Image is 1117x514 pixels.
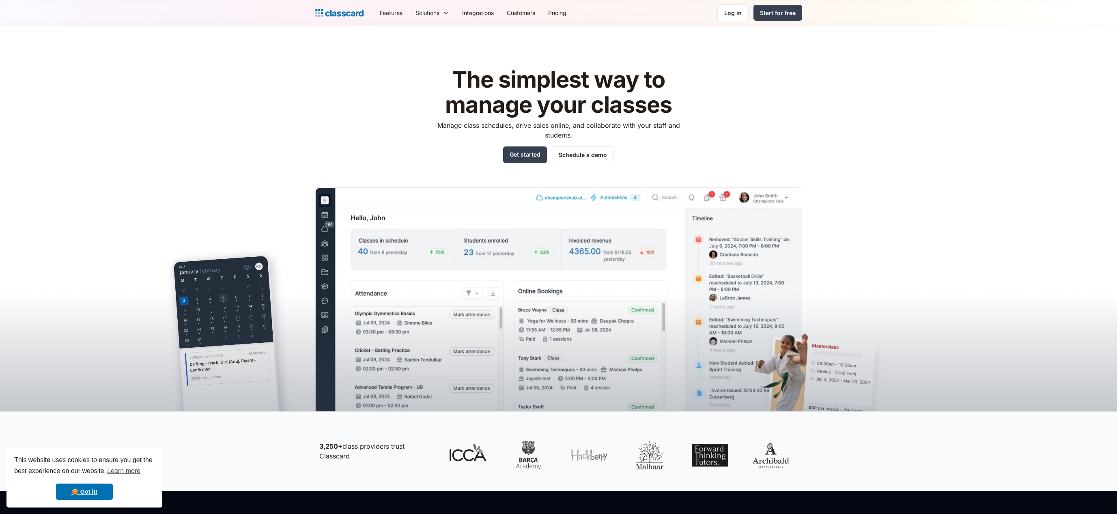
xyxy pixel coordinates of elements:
[319,442,342,450] strong: 3,250+
[315,7,364,19] a: home
[409,4,456,22] div: Solutions
[430,67,687,117] h1: The simplest way to manage your classes
[724,9,742,17] div: Log in
[373,4,409,22] a: Features
[319,441,433,461] p: class providers trust Classcard
[552,146,614,163] a: Schedule a demo
[503,146,547,163] a: Get started
[753,5,802,21] a: Start for free
[56,484,113,500] a: dismiss cookie message
[500,4,542,22] a: Customers
[760,9,796,17] div: Start for free
[430,120,687,140] p: Manage class schedules, drive sales online, and collaborate with your staff and students.
[456,4,500,22] a: Integrations
[106,465,142,477] a: learn more about cookies
[415,9,439,17] div: Solutions
[542,4,573,22] a: Pricing
[14,455,155,477] span: This website uses cookies to ensure you get the best experience on our website.
[6,447,162,508] div: cookieconsent
[717,4,749,21] a: Log in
